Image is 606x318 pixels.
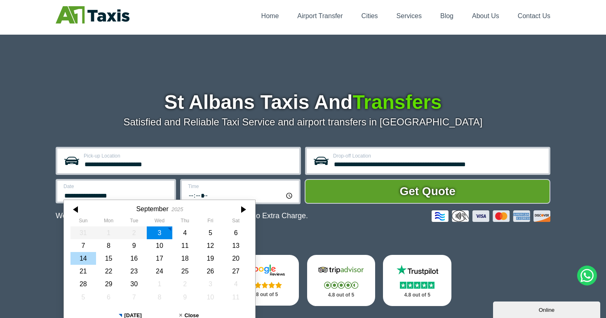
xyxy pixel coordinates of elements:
img: Google [240,264,290,276]
img: Stars [400,282,435,289]
a: About Us [472,12,499,19]
div: 10 September 2025 [147,239,172,252]
p: Satisfied and Reliable Taxi Service and airport transfers in [GEOGRAPHIC_DATA] [56,116,550,128]
div: 23 September 2025 [121,265,147,278]
th: Saturday [223,218,249,226]
p: We Now Accept Card & Contactless Payment In [56,212,308,220]
div: 29 September 2025 [96,278,122,290]
div: 09 September 2025 [121,239,147,252]
div: 14 September 2025 [70,252,96,265]
div: 06 September 2025 [223,226,249,239]
button: Get Quote [305,179,550,204]
div: 31 August 2025 [70,226,96,239]
div: 03 October 2025 [198,278,223,290]
img: A1 Taxis St Albans LTD [56,6,129,24]
div: 18 September 2025 [172,252,198,265]
div: 21 September 2025 [70,265,96,278]
div: 02 September 2025 [121,226,147,239]
a: Services [397,12,422,19]
a: Tripadvisor Stars 4.8 out of 5 [307,255,376,306]
div: 30 September 2025 [121,278,147,290]
div: 01 September 2025 [96,226,122,239]
div: 07 October 2025 [121,291,147,304]
a: Blog [440,12,453,19]
div: 09 October 2025 [172,291,198,304]
div: 27 September 2025 [223,265,249,278]
div: 16 September 2025 [121,252,147,265]
label: Drop-off Location [333,153,544,158]
div: 06 October 2025 [96,291,122,304]
img: Stars [324,282,358,289]
div: 25 September 2025 [172,265,198,278]
a: Airport Transfer [297,12,343,19]
div: 02 October 2025 [172,278,198,290]
div: 03 September 2025 [147,226,172,239]
p: 4.8 out of 5 [316,290,366,300]
img: Trustpilot [392,264,442,276]
div: 2025 [171,206,183,212]
a: Trustpilot Stars 4.8 out of 5 [383,255,451,306]
div: 12 September 2025 [198,239,223,252]
div: 04 September 2025 [172,226,198,239]
div: 20 September 2025 [223,252,249,265]
div: September [136,205,168,213]
div: 01 October 2025 [147,278,172,290]
a: Home [261,12,279,19]
th: Wednesday [147,218,172,226]
th: Sunday [70,218,96,226]
div: 15 September 2025 [96,252,122,265]
div: 08 October 2025 [147,291,172,304]
label: Pick-up Location [84,153,294,158]
div: 19 September 2025 [198,252,223,265]
img: Credit And Debit Cards [432,210,550,222]
div: 22 September 2025 [96,265,122,278]
a: Google Stars 4.8 out of 5 [231,255,299,306]
div: 05 October 2025 [70,291,96,304]
div: 10 October 2025 [198,291,223,304]
div: 24 September 2025 [147,265,172,278]
div: 11 October 2025 [223,291,249,304]
span: Transfers [352,91,442,113]
div: 13 September 2025 [223,239,249,252]
label: Date [63,184,169,189]
div: 28 September 2025 [70,278,96,290]
th: Thursday [172,218,198,226]
th: Friday [198,218,223,226]
iframe: chat widget [493,300,602,318]
span: The Car at No Extra Charge. [214,212,308,220]
img: Stars [248,282,282,288]
div: 04 October 2025 [223,278,249,290]
div: 11 September 2025 [172,239,198,252]
a: Cities [362,12,378,19]
p: 4.8 out of 5 [240,290,290,300]
div: 08 September 2025 [96,239,122,252]
th: Tuesday [121,218,147,226]
div: 17 September 2025 [147,252,172,265]
a: Contact Us [518,12,550,19]
h1: St Albans Taxis And [56,92,550,112]
th: Monday [96,218,122,226]
img: Tripadvisor [316,264,366,276]
label: Time [188,184,294,189]
div: 07 September 2025 [70,239,96,252]
p: 4.8 out of 5 [392,290,442,300]
div: 05 September 2025 [198,226,223,239]
div: 26 September 2025 [198,265,223,278]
